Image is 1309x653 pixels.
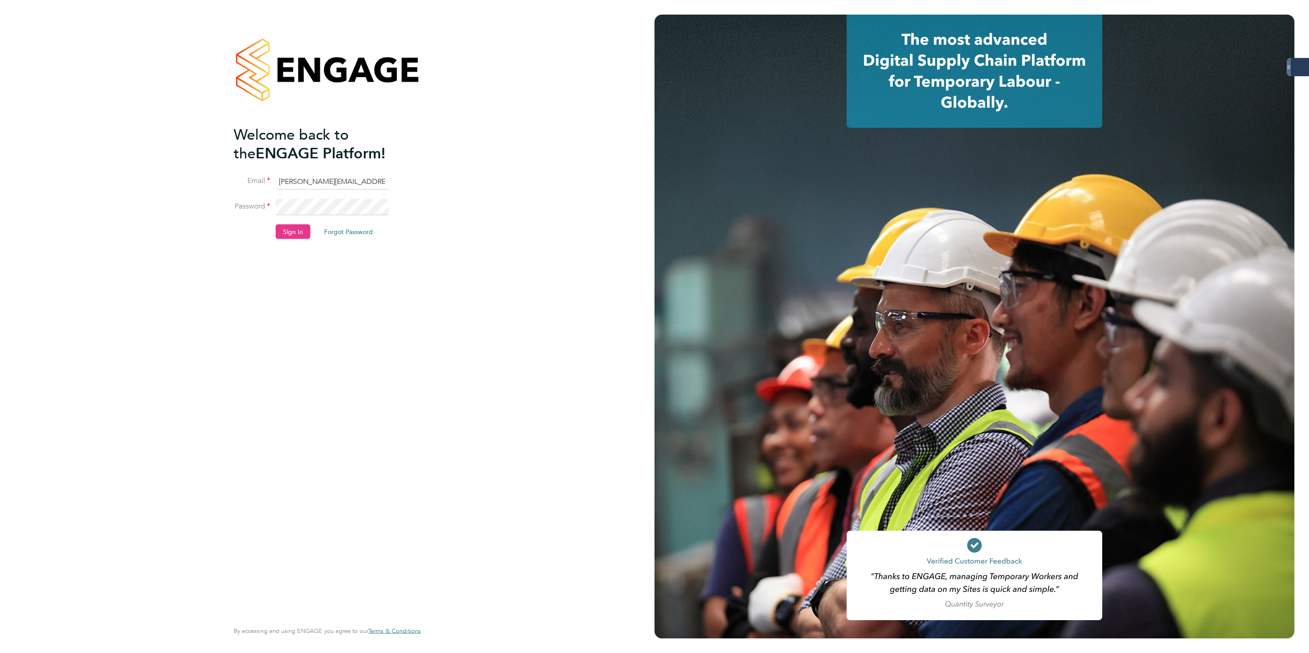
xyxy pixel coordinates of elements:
a: Terms & Conditions [368,627,421,635]
button: Sign In [276,225,310,239]
label: Email [234,176,270,186]
button: Forgot Password [317,225,380,239]
span: By accessing and using ENGAGE you agree to our [234,627,421,635]
label: Password [234,202,270,211]
span: Terms & Conditions [368,627,421,635]
h2: ENGAGE Platform! [234,125,412,162]
input: Enter your work email... [276,173,388,190]
span: Welcome back to the [234,125,349,162]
